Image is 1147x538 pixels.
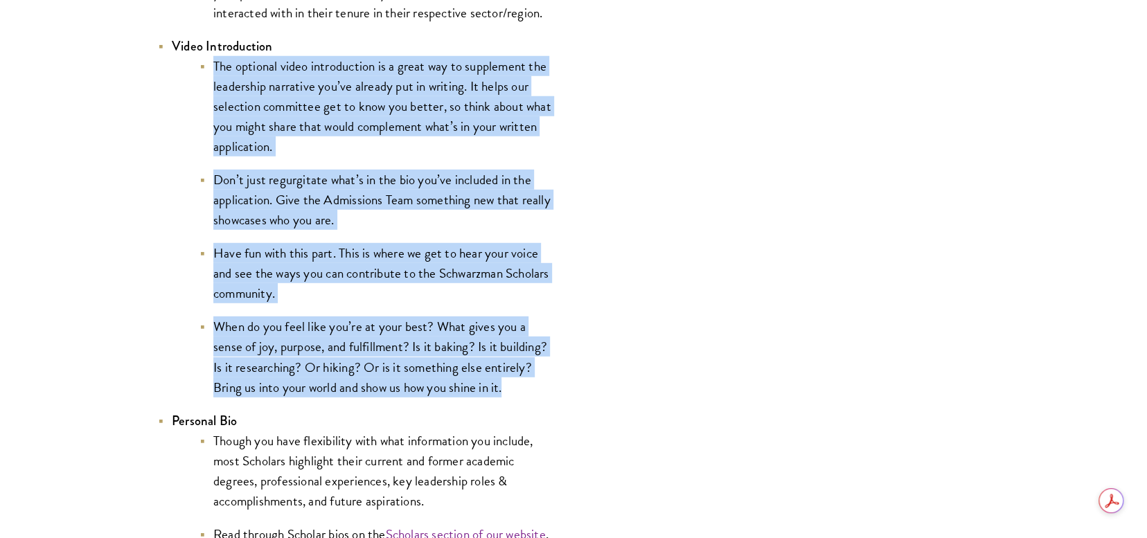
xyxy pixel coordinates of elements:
[199,243,553,303] li: Have fun with this part. This is where we get to hear your voice and see the ways you can contrib...
[172,37,273,55] strong: Video Introduction
[199,170,553,230] li: Don’t just regurgitate what’s in the bio you’ve included in the application. Give the Admissions ...
[199,431,553,511] li: Though you have flexibility with what information you include, most Scholars highlight their curr...
[199,316,553,397] li: When do you feel like you’re at your best? What gives you a sense of joy, purpose, and fulfillmen...
[199,56,553,156] li: The optional video introduction is a great way to supplement the leadership narrative you’ve alre...
[172,411,237,430] strong: Personal Bio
